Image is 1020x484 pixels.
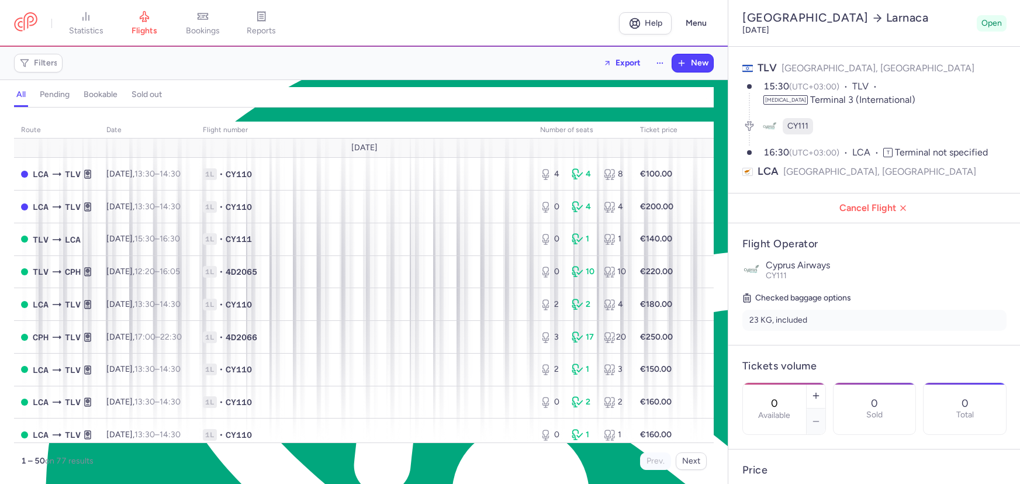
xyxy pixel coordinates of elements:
span: TLV [65,428,81,441]
h4: Tickets volume [742,359,1007,373]
span: New [691,58,708,68]
time: 16:30 [763,147,789,158]
p: 0 [871,397,878,409]
time: 15:30 [134,234,155,244]
time: 14:30 [160,430,181,440]
time: 13:30 [134,299,155,309]
span: LCA [33,428,49,441]
figure: CY airline logo [762,118,778,134]
span: reports [247,26,276,36]
img: Cyprus Airways logo [742,260,761,279]
span: Filters [34,58,58,68]
strong: €150.00 [640,364,672,374]
a: Help [619,12,672,34]
div: 1 [604,429,626,441]
span: • [219,299,223,310]
span: – [134,267,180,276]
span: 1L [203,429,217,441]
span: TLV [65,298,81,311]
span: • [219,168,223,180]
div: 17 [572,331,594,343]
th: Flight number [196,122,533,139]
span: Ben Gurion International, Tel Aviv, Israel [65,331,81,344]
time: 14:30 [160,202,181,212]
div: 1 [572,364,594,375]
span: T [883,148,893,157]
span: OPEN [21,301,28,308]
span: [DATE], [106,397,181,407]
span: CY111 [226,233,252,245]
span: • [219,233,223,245]
h4: Flight Operator [742,237,1007,251]
span: [DATE], [106,234,180,244]
div: 8 [604,168,626,180]
span: • [219,364,223,375]
span: Ben Gurion International, Tel Aviv, Israel [65,396,81,409]
strong: 1 – 50 [21,456,45,466]
button: Filters [15,54,62,72]
span: – [134,299,181,309]
h4: bookable [84,89,117,100]
button: Export [596,54,648,72]
span: (UTC+03:00) [789,82,839,92]
time: 14:30 [160,169,181,179]
div: 2 [540,364,562,375]
span: 4D2066 [226,331,257,343]
time: 13:30 [134,397,155,407]
span: – [134,202,181,212]
span: CY111 [787,120,808,132]
span: Larnaca, Larnaca, Cyprus [33,364,49,376]
span: OPEN [21,236,28,243]
span: bookings [186,26,220,36]
a: bookings [174,11,232,36]
span: Help [645,19,662,27]
span: • [219,201,223,213]
span: 1L [203,233,217,245]
span: Larnaca, Larnaca, Cyprus [65,233,81,246]
time: 16:05 [160,267,180,276]
strong: €250.00 [640,332,673,342]
span: Kastrup, Copenhagen, Denmark [33,331,49,344]
span: OPEN [21,399,28,406]
div: 4 [540,168,562,180]
div: 10 [572,266,594,278]
span: CY110 [226,429,252,441]
h2: [GEOGRAPHIC_DATA] Larnaca [742,11,972,25]
div: 0 [540,266,562,278]
h4: pending [40,89,70,100]
time: 14:30 [160,299,181,309]
span: – [134,332,182,342]
span: CY111 [766,271,787,281]
span: OPEN [21,268,28,275]
div: 1 [572,233,594,245]
a: flights [115,11,174,36]
span: TLV [758,61,777,74]
h4: all [16,89,26,100]
div: 2 [572,299,594,310]
span: [GEOGRAPHIC_DATA], [GEOGRAPHIC_DATA] [783,164,976,179]
label: Available [758,411,790,420]
span: 1L [203,201,217,213]
time: 17:00 [134,332,155,342]
span: Open [981,18,1002,29]
span: LCA [852,146,883,160]
span: [DATE] [351,143,377,153]
span: Ben Gurion International, Tel Aviv, Israel [65,168,81,181]
time: 14:30 [160,397,181,407]
div: 0 [540,201,562,213]
div: 3 [540,331,562,343]
a: CitizenPlane red outlined logo [14,12,37,34]
h5: Checked baggage options [742,291,1007,305]
span: statistics [69,26,103,36]
span: • [219,266,223,278]
div: 2 [572,396,594,408]
span: Larnaca, Larnaca, Cyprus [33,200,49,213]
span: Larnaca, Larnaca, Cyprus [33,168,49,181]
p: Cyprus Airways [766,260,1007,271]
time: 12:20 [134,267,155,276]
span: [DATE], [106,332,182,342]
div: 0 [540,233,562,245]
span: Cancel Flight [738,203,1011,213]
strong: €200.00 [640,202,673,212]
li: 23 KG, included [742,310,1007,331]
